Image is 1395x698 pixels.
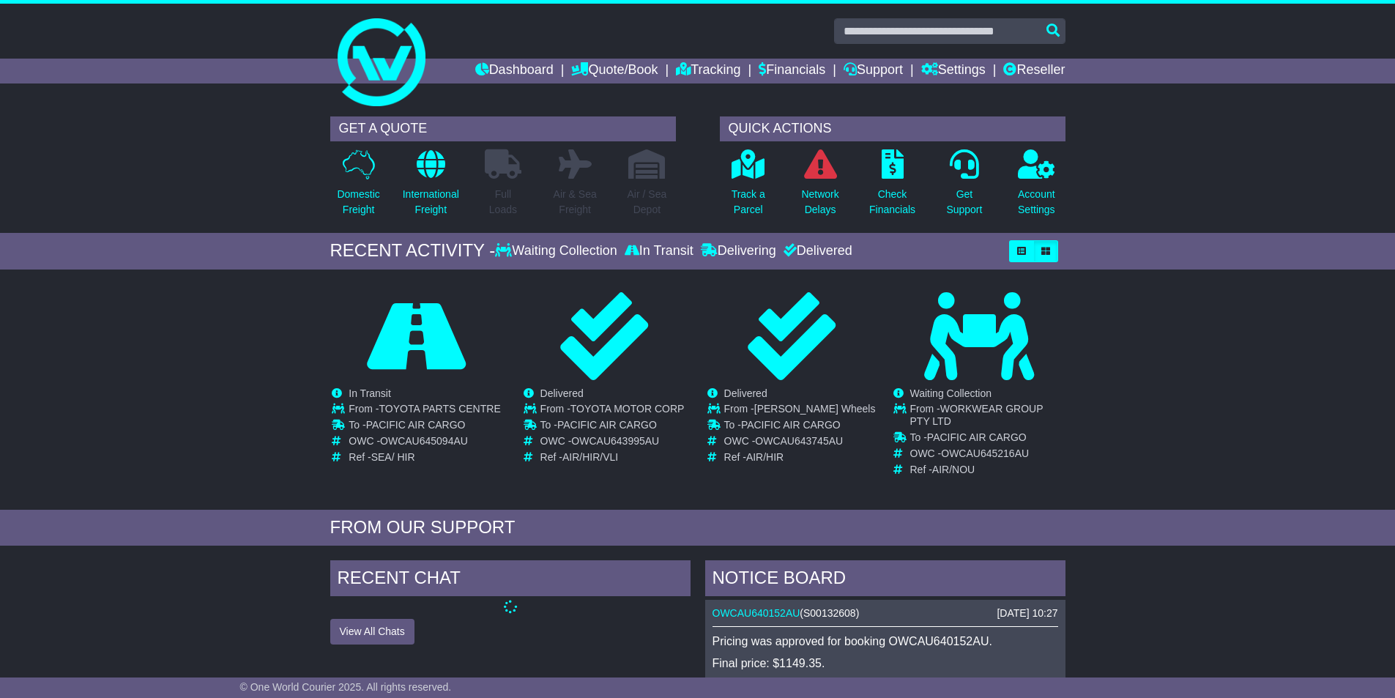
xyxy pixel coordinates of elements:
span: AIR/HIR/VLI [562,451,618,463]
td: Ref - [910,464,1065,476]
div: In Transit [621,243,697,259]
td: From - [540,403,685,419]
td: OWC - [349,435,500,451]
div: [DATE] 10:27 [997,607,1057,620]
p: Air / Sea Depot [628,187,667,218]
span: [PERSON_NAME] Wheels [754,403,876,415]
td: From - [349,403,500,419]
p: Air & Sea Freight [554,187,597,218]
span: Waiting Collection [910,387,992,399]
span: WORKWEAR GROUP PTY LTD [910,403,1044,427]
p: Account Settings [1018,187,1055,218]
p: Get Support [946,187,982,218]
span: OWCAU645216AU [941,448,1029,459]
a: NetworkDelays [800,149,839,226]
span: PACIFIC AIR CARGO [741,419,841,431]
a: Track aParcel [731,149,766,226]
span: © One World Courier 2025. All rights reserved. [240,681,452,693]
td: To - [349,419,500,435]
a: AccountSettings [1017,149,1056,226]
a: CheckFinancials [868,149,916,226]
span: SEA/ HIR [371,451,415,463]
a: Quote/Book [571,59,658,83]
a: InternationalFreight [402,149,460,226]
td: Ref - [540,451,685,464]
p: Track a Parcel [732,187,765,218]
span: PACIFIC AIR CARGO [557,419,657,431]
a: Financials [759,59,825,83]
p: Pricing was approved for booking OWCAU640152AU. [713,634,1058,648]
div: FROM OUR SUPPORT [330,517,1065,538]
a: OWCAU640152AU [713,607,800,619]
a: Reseller [1003,59,1065,83]
p: Final price: $1149.35. [713,656,1058,670]
td: Ref - [349,451,500,464]
span: OWCAU645094AU [380,435,468,447]
p: Domestic Freight [337,187,379,218]
div: Delivering [697,243,780,259]
div: Waiting Collection [495,243,620,259]
td: From - [910,403,1065,431]
div: NOTICE BOARD [705,560,1065,600]
td: Ref - [724,451,876,464]
span: TOYOTA PARTS CENTRE [379,403,501,415]
td: OWC - [540,435,685,451]
td: To - [724,419,876,435]
a: Tracking [676,59,740,83]
p: International Freight [403,187,459,218]
a: Dashboard [475,59,554,83]
td: To - [910,431,1065,448]
a: DomesticFreight [336,149,380,226]
span: Delivered [540,387,584,399]
div: RECENT ACTIVITY - [330,240,496,261]
div: GET A QUOTE [330,116,676,141]
a: Settings [921,59,986,83]
td: OWC - [910,448,1065,464]
p: Check Financials [869,187,915,218]
td: From - [724,403,876,419]
div: RECENT CHAT [330,560,691,600]
span: PACIFIC AIR CARGO [366,419,466,431]
button: View All Chats [330,619,414,645]
div: ( ) [713,607,1058,620]
span: In Transit [349,387,391,399]
span: TOYOTA MOTOR CORP [570,403,685,415]
p: Full Loads [485,187,521,218]
a: GetSupport [945,149,983,226]
td: OWC - [724,435,876,451]
span: PACIFIC AIR CARGO [927,431,1027,443]
span: OWCAU643745AU [755,435,843,447]
span: S00132608 [803,607,856,619]
span: AIR/HIR [746,451,784,463]
span: Delivered [724,387,767,399]
a: Support [844,59,903,83]
p: Network Delays [801,187,838,218]
td: To - [540,419,685,435]
div: QUICK ACTIONS [720,116,1065,141]
div: Delivered [780,243,852,259]
span: OWCAU643995AU [571,435,659,447]
span: AIR/NOU [932,464,975,475]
